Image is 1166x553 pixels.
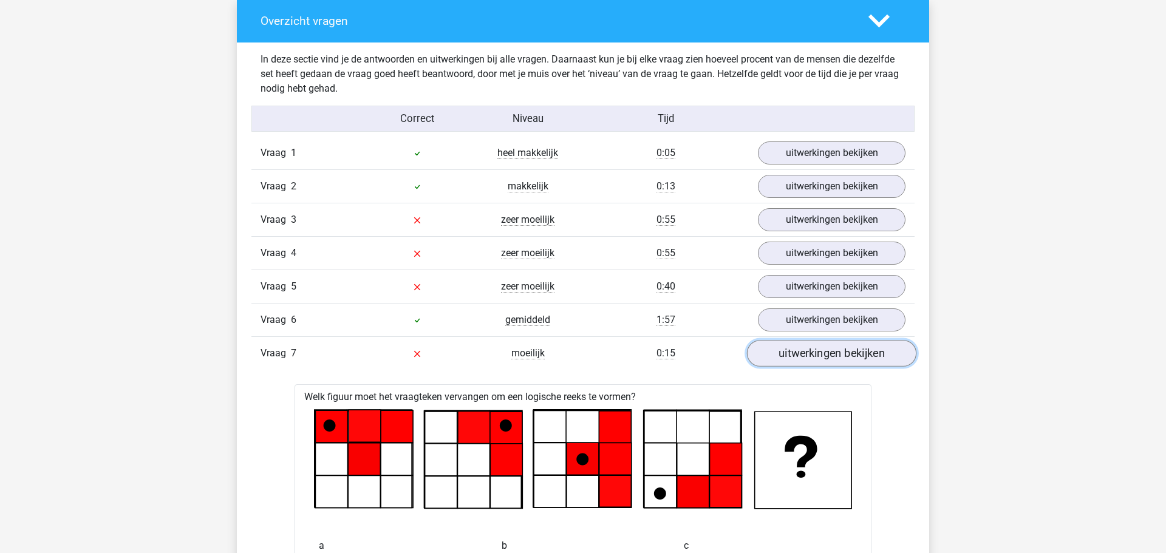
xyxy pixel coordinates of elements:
[261,14,850,28] h4: Overzicht vragen
[291,347,296,359] span: 7
[291,247,296,259] span: 4
[501,280,554,293] span: zeer moeilijk
[501,247,554,259] span: zeer moeilijk
[758,141,905,165] a: uitwerkingen bekijken
[261,212,291,227] span: Vraag
[501,214,554,226] span: zeer moeilijk
[747,341,916,367] a: uitwerkingen bekijken
[291,314,296,325] span: 6
[261,279,291,294] span: Vraag
[291,280,296,292] span: 5
[251,52,915,96] div: In deze sectie vind je de antwoorden en uitwerkingen bij alle vragen. Daarnaast kun je bij elke v...
[291,180,296,192] span: 2
[291,147,296,158] span: 1
[508,180,548,192] span: makkelijk
[472,111,583,126] div: Niveau
[363,111,473,126] div: Correct
[505,314,550,326] span: gemiddeld
[656,147,675,159] span: 0:05
[261,146,291,160] span: Vraag
[758,208,905,231] a: uitwerkingen bekijken
[261,346,291,361] span: Vraag
[261,179,291,194] span: Vraag
[758,275,905,298] a: uitwerkingen bekijken
[656,280,675,293] span: 0:40
[656,347,675,359] span: 0:15
[497,147,558,159] span: heel makkelijk
[261,246,291,260] span: Vraag
[656,214,675,226] span: 0:55
[511,347,545,359] span: moeilijk
[758,175,905,198] a: uitwerkingen bekijken
[758,242,905,265] a: uitwerkingen bekijken
[656,314,675,326] span: 1:57
[261,313,291,327] span: Vraag
[583,111,749,126] div: Tijd
[758,308,905,331] a: uitwerkingen bekijken
[656,247,675,259] span: 0:55
[656,180,675,192] span: 0:13
[291,214,296,225] span: 3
